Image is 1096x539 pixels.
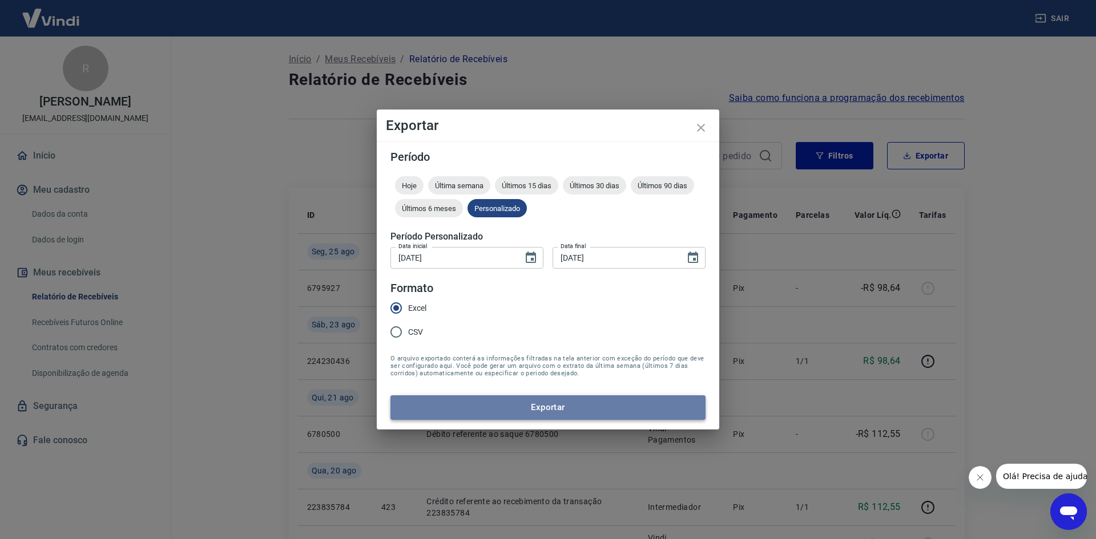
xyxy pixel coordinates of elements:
[428,176,490,194] div: Última semana
[1050,493,1087,530] iframe: Botão para abrir a janela de mensagens
[519,246,542,269] button: Choose date, selected date is 1 de ago de 2025
[563,176,626,194] div: Últimos 30 dias
[408,326,423,338] span: CSV
[631,181,694,190] span: Últimos 90 dias
[390,355,706,377] span: O arquivo exportado conterá as informações filtradas na tela anterior com exceção do período que ...
[390,395,706,419] button: Exportar
[561,242,586,250] label: Data final
[468,199,527,217] div: Personalizado
[631,176,694,194] div: Últimos 90 dias
[395,204,463,213] span: Últimos 6 meses
[398,242,428,250] label: Data inicial
[386,119,710,132] h4: Exportar
[563,181,626,190] span: Últimos 30 dias
[7,8,96,17] span: Olá! Precisa de ajuda?
[408,302,426,314] span: Excel
[390,280,433,297] legend: Formato
[395,199,463,217] div: Últimos 6 meses
[553,247,677,268] input: DD/MM/YYYY
[468,204,527,213] span: Personalizado
[390,151,706,163] h5: Período
[969,466,992,489] iframe: Fechar mensagem
[395,176,424,194] div: Hoje
[682,246,704,269] button: Choose date, selected date is 25 de ago de 2025
[390,231,706,242] h5: Período Personalizado
[687,114,715,141] button: close
[495,181,558,190] span: Últimos 15 dias
[495,176,558,194] div: Últimos 15 dias
[390,247,515,268] input: DD/MM/YYYY
[428,181,490,190] span: Última semana
[395,181,424,190] span: Hoje
[996,464,1087,489] iframe: Mensagem da empresa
